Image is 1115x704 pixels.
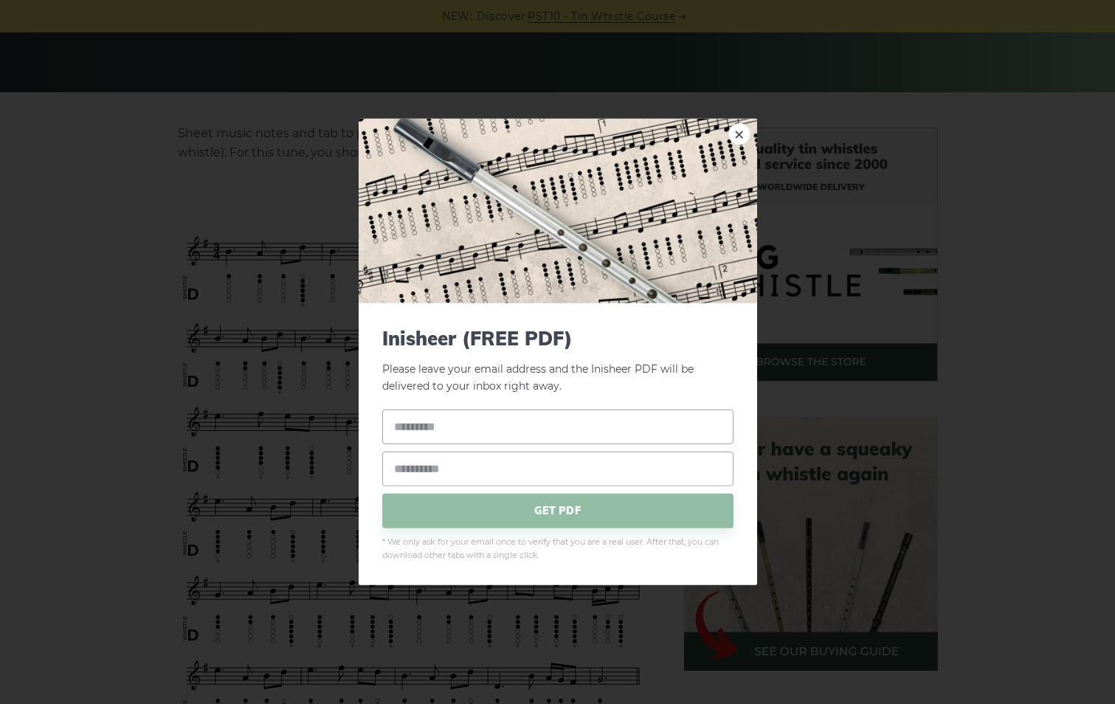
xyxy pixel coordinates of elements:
img: Tin Whistle Tab Preview [359,119,757,303]
span: Inisheer (FREE PDF) [382,327,733,350]
a: × [728,123,750,145]
span: * We only ask for your email once to verify that you are a real user. After that, you can downloa... [382,535,733,562]
p: Please leave your email address and the Inisheer PDF will be delivered to your inbox right away. [382,327,733,395]
span: GET PDF [382,493,733,528]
